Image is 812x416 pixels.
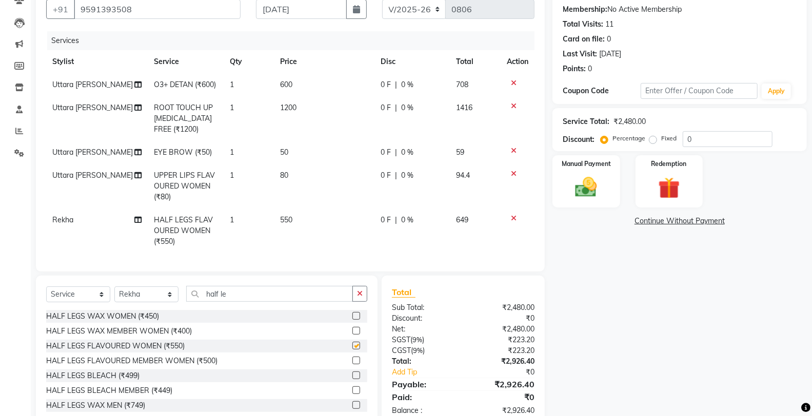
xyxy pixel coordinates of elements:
span: ROOT TOUCH UP [MEDICAL_DATA] FREE (₹1200) [154,103,213,134]
span: 1 [230,171,234,180]
span: 0 % [401,102,413,113]
div: 0 [607,34,611,45]
div: 11 [605,19,613,30]
span: Uttara [PERSON_NAME] [52,171,133,180]
span: EYE BROW (₹50) [154,148,212,157]
input: Enter Offer / Coupon Code [641,83,758,99]
span: 0 F [381,215,391,225]
span: Total [392,287,415,298]
div: HALF LEGS WAX WOMEN (₹450) [46,311,159,322]
div: Services [47,31,542,50]
span: UPPER LIPS FLAVOURED WOMEN (₹80) [154,171,215,201]
th: Price [274,50,374,73]
div: ₹2,480.00 [613,116,646,127]
span: CGST [392,346,411,355]
input: Search or Scan [186,286,353,302]
span: 550 [280,215,292,224]
span: 1 [230,103,234,112]
div: HALF LEGS FLAVOURED MEMBER WOMEN (₹500) [46,356,217,366]
div: ( ) [384,335,463,345]
div: Discount: [563,134,595,145]
span: O3+ DETAN (₹600) [154,80,216,89]
div: ₹2,480.00 [463,302,542,313]
th: Disc [374,50,450,73]
div: HALF LEGS BLEACH MEMBER (₹449) [46,385,172,396]
span: 59 [456,148,464,157]
th: Service [148,50,224,73]
a: Add Tip [384,367,476,378]
a: Continue Without Payment [554,216,805,226]
div: ( ) [384,345,463,356]
div: ₹2,926.40 [463,405,542,416]
span: 1 [230,215,234,224]
div: Membership: [563,4,607,15]
span: | [395,147,397,158]
span: 1 [230,148,234,157]
span: | [395,102,397,113]
div: Sub Total: [384,302,463,313]
span: Uttara [PERSON_NAME] [52,103,133,112]
div: Last Visit: [563,49,597,59]
label: Redemption [651,159,687,169]
div: Payable: [384,378,463,390]
div: ₹0 [477,367,542,378]
span: Uttara [PERSON_NAME] [52,80,133,89]
span: 600 [280,80,292,89]
span: 1 [230,80,234,89]
div: Net: [384,324,463,335]
div: [DATE] [599,49,621,59]
div: 0 [588,64,592,74]
span: 9% [413,346,423,355]
th: Total [450,50,501,73]
th: Action [501,50,534,73]
label: Percentage [612,134,645,143]
div: HALF LEGS WAX MEN (₹749) [46,400,145,411]
span: 708 [456,80,468,89]
div: Discount: [384,313,463,324]
div: Service Total: [563,116,609,127]
span: SGST [392,335,410,344]
span: 0 % [401,147,413,158]
span: | [395,215,397,225]
div: ₹2,926.40 [463,356,542,367]
span: 1200 [280,103,296,112]
div: ₹223.20 [463,335,542,345]
div: HALF LEGS BLEACH (₹499) [46,370,140,381]
span: 0 F [381,147,391,158]
span: HALF LEGS FLAVOURED WOMEN (₹550) [154,215,213,246]
th: Stylist [46,50,148,73]
img: _gift.svg [651,175,687,201]
div: Total Visits: [563,19,603,30]
span: 649 [456,215,468,224]
div: HALF LEGS WAX MEMBER WOMEN (₹400) [46,326,192,337]
span: Rekha [52,215,73,224]
span: 0 F [381,102,391,113]
span: 0 % [401,79,413,90]
span: 94.4 [456,171,470,180]
span: 0 F [381,170,391,181]
div: ₹2,926.40 [463,378,542,390]
div: Card on file: [563,34,605,45]
button: Apply [762,84,791,99]
div: ₹2,480.00 [463,324,542,335]
div: HALF LEGS FLAVOURED WOMEN (₹550) [46,341,185,351]
div: Total: [384,356,463,367]
div: Points: [563,64,586,74]
span: 0 % [401,215,413,225]
span: | [395,170,397,181]
span: 0 F [381,79,391,90]
div: Paid: [384,391,463,403]
div: Coupon Code [563,86,641,96]
span: 80 [280,171,288,180]
img: _cash.svg [568,175,604,200]
div: No Active Membership [563,4,797,15]
div: ₹223.20 [463,345,542,356]
div: ₹0 [463,391,542,403]
div: ₹0 [463,313,542,324]
label: Manual Payment [562,159,611,169]
label: Fixed [661,134,677,143]
span: | [395,79,397,90]
span: 1416 [456,103,472,112]
span: 0 % [401,170,413,181]
div: Balance : [384,405,463,416]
